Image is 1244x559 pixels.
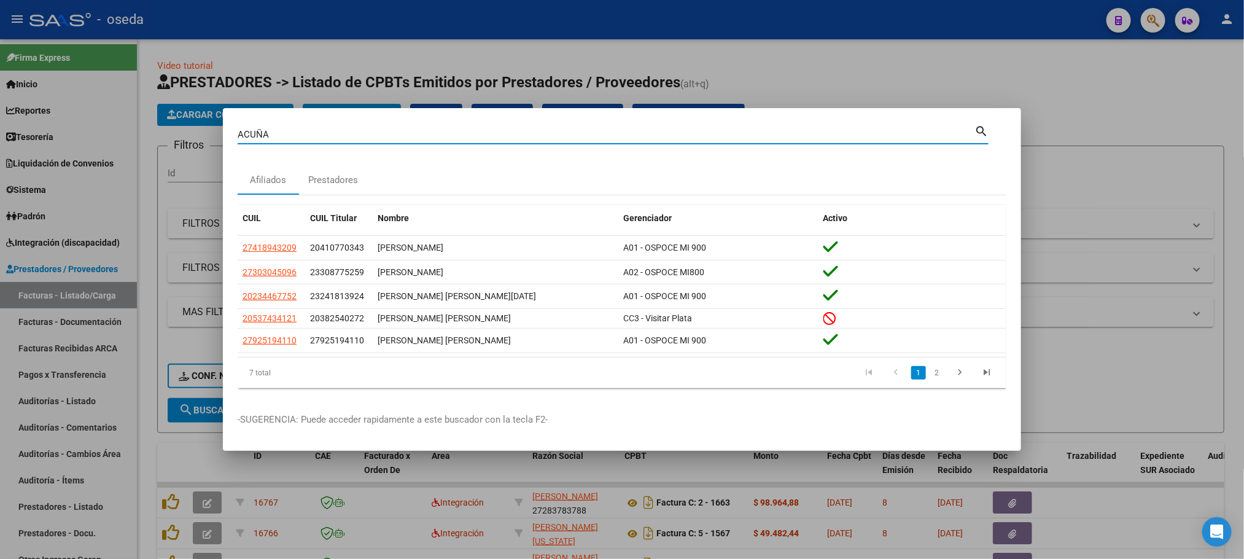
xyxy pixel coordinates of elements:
span: 27303045096 [243,267,297,277]
span: A01 - OSPOCE MI 900 [623,243,706,252]
span: A01 - OSPOCE MI 900 [623,335,706,345]
div: [PERSON_NAME] [378,241,613,255]
span: 27925194110 [243,335,297,345]
span: A01 - OSPOCE MI 900 [623,291,706,301]
span: 20410770343 [310,243,364,252]
span: CUIL Titular [310,213,357,223]
div: [PERSON_NAME] [PERSON_NAME] [378,334,613,348]
li: page 2 [928,362,946,383]
div: [PERSON_NAME] [PERSON_NAME][DATE] [378,289,613,303]
span: 23241813924 [310,291,364,301]
datatable-header-cell: CUIL Titular [305,205,373,232]
div: Prestadores [308,173,358,187]
a: go to last page [975,366,998,380]
span: 27925194110 [310,335,364,345]
span: Gerenciador [623,213,672,223]
span: 27418943209 [243,243,297,252]
a: go to previous page [884,366,908,380]
div: Afiliados [251,173,287,187]
a: 1 [911,366,926,380]
span: CUIL [243,213,261,223]
a: go to first page [857,366,881,380]
datatable-header-cell: Nombre [373,205,618,232]
div: Open Intercom Messenger [1202,517,1232,547]
span: A02 - OSPOCE MI800 [623,267,704,277]
span: 20234467752 [243,291,297,301]
mat-icon: search [974,123,989,138]
div: [PERSON_NAME] [PERSON_NAME] [378,311,613,326]
span: 23308775259 [310,267,364,277]
datatable-header-cell: CUIL [238,205,305,232]
div: [PERSON_NAME] [378,265,613,279]
div: 7 total [238,358,389,388]
span: 20382540272 [310,313,364,323]
span: CC3 - Visitar Plata [623,313,692,323]
span: 20537434121 [243,313,297,323]
li: page 1 [909,362,928,383]
a: 2 [930,366,944,380]
span: Nombre [378,213,409,223]
datatable-header-cell: Activo [818,205,1006,232]
datatable-header-cell: Gerenciador [618,205,818,232]
span: Activo [823,213,848,223]
p: -SUGERENCIA: Puede acceder rapidamente a este buscador con la tecla F2- [238,413,1006,427]
a: go to next page [948,366,971,380]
